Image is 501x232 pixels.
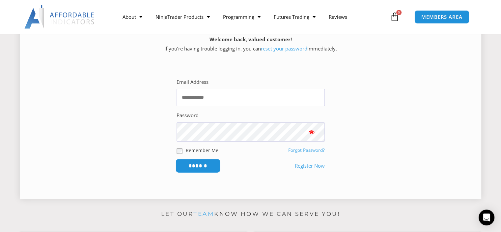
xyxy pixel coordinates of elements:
[261,45,307,52] a: reset your password
[479,210,494,225] div: Open Intercom Messenger
[149,9,216,24] a: NinjaTrader Products
[177,111,199,120] label: Password
[322,9,354,24] a: Reviews
[193,211,214,217] a: team
[380,7,409,26] a: 0
[177,78,209,87] label: Email Address
[216,9,267,24] a: Programming
[32,35,470,53] p: If you’re having trouble logging in, you can immediately.
[396,10,402,15] span: 0
[116,9,388,24] nav: Menu
[186,147,218,154] label: Remember Me
[267,9,322,24] a: Futures Trading
[24,5,95,29] img: LogoAI | Affordable Indicators – NinjaTrader
[116,9,149,24] a: About
[298,122,325,142] button: Show password
[209,36,292,43] strong: Welcome back, valued customer!
[20,209,481,219] p: Let our know how we can serve you!
[288,147,325,153] a: Forgot Password?
[295,161,325,171] a: Register Now
[414,10,469,24] a: MEMBERS AREA
[421,15,462,19] span: MEMBERS AREA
